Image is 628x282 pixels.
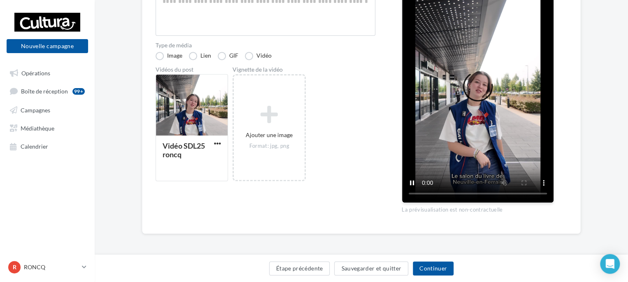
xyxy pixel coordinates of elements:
button: Continuer [413,261,454,275]
a: R RONCQ [7,259,88,275]
div: Vidéo SDL25 roncq [163,141,205,159]
button: Sauvegarder et quitter [334,261,408,275]
a: Boîte de réception99+ [5,83,90,98]
div: La prévisualisation est non-contractuelle [402,203,554,214]
div: Open Intercom Messenger [600,254,620,274]
a: Campagnes [5,102,90,117]
a: Médiathèque [5,120,90,135]
label: GIF [218,52,238,60]
div: Vignette de la vidéo [233,67,306,72]
div: Vidéos du post [156,67,228,72]
label: Vidéo [245,52,272,60]
a: Opérations [5,65,90,80]
button: Nouvelle campagne [7,39,88,53]
span: Opérations [21,69,50,76]
a: Calendrier [5,138,90,153]
button: Étape précédente [269,261,330,275]
label: Type de média [156,42,375,48]
span: Calendrier [21,143,48,150]
div: 99+ [72,88,85,95]
span: Médiathèque [21,124,54,131]
label: Lien [189,52,211,60]
span: Campagnes [21,106,50,113]
span: Boîte de réception [21,88,68,95]
span: R [13,263,16,271]
p: RONCQ [24,263,79,271]
label: Image [156,52,182,60]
